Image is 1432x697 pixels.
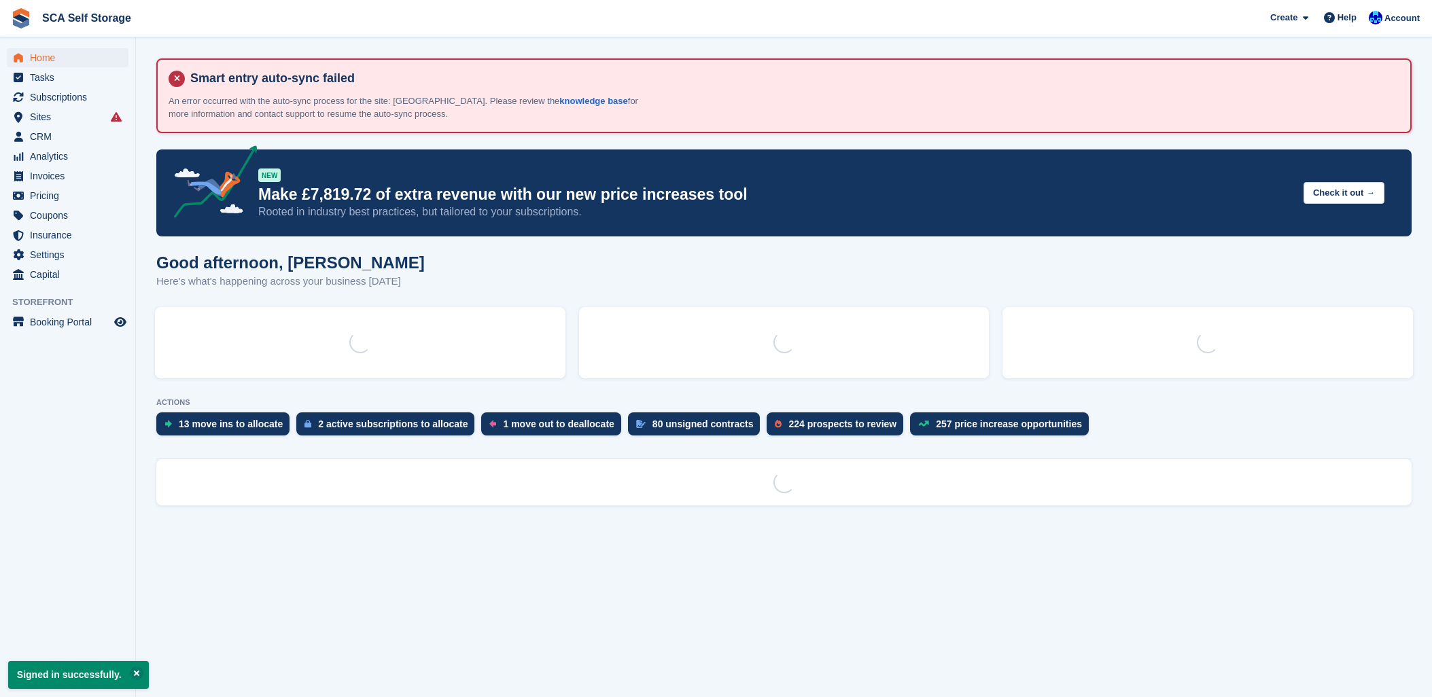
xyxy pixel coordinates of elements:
[1384,12,1420,25] span: Account
[258,185,1293,204] p: Make £7,819.72 of extra revenue with our new price increases tool
[156,274,425,289] p: Here's what's happening across your business [DATE]
[503,418,614,429] div: 1 move out to deallocate
[30,68,111,87] span: Tasks
[1338,11,1357,24] span: Help
[775,420,782,428] img: prospect-51fa495bee0391a8d652442698ab0144808aea92771e9ea1ae160a38d050c398.svg
[30,206,111,225] span: Coupons
[1304,182,1384,204] button: Check it out →
[30,147,111,166] span: Analytics
[162,145,258,223] img: price-adjustments-announcement-icon-8257ccfd72463d97f412b2fc003d46551f7dbcb40ab6d574587a9cd5c0d94...
[318,418,468,429] div: 2 active subscriptions to allocate
[910,412,1096,442] a: 257 price increase opportunities
[559,96,627,106] a: knowledge base
[7,206,128,225] a: menu
[185,71,1399,86] h4: Smart entry auto-sync failed
[8,661,149,689] p: Signed in successfully.
[30,48,111,67] span: Home
[30,166,111,185] span: Invoices
[481,412,627,442] a: 1 move out to deallocate
[30,265,111,284] span: Capital
[7,147,128,166] a: menu
[258,204,1293,219] p: Rooted in industry best practices, but tailored to your subscriptions.
[7,127,128,146] a: menu
[169,94,644,121] p: An error occurred with the auto-sync process for the site: [GEOGRAPHIC_DATA]. Please review the f...
[652,418,754,429] div: 80 unsigned contracts
[7,48,128,67] a: menu
[7,226,128,245] a: menu
[30,312,111,332] span: Booking Portal
[296,412,481,442] a: 2 active subscriptions to allocate
[636,420,646,428] img: contract_signature_icon-13c848040528278c33f63329250d36e43548de30e8caae1d1a13099fd9432cc5.svg
[156,412,296,442] a: 13 move ins to allocate
[7,245,128,264] a: menu
[156,253,425,272] h1: Good afternoon, [PERSON_NAME]
[7,68,128,87] a: menu
[7,107,128,126] a: menu
[7,88,128,107] a: menu
[30,245,111,264] span: Settings
[304,419,311,428] img: active_subscription_to_allocate_icon-d502201f5373d7db506a760aba3b589e785aa758c864c3986d89f69b8ff3...
[30,127,111,146] span: CRM
[112,314,128,330] a: Preview store
[11,8,31,29] img: stora-icon-8386f47178a22dfd0bd8f6a31ec36ba5ce8667c1dd55bd0f319d3a0aa187defe.svg
[936,418,1082,429] div: 257 price increase opportunities
[918,421,929,427] img: price_increase_opportunities-93ffe204e8149a01c8c9dc8f82e8f89637d9d84a8eef4429ea346261dce0b2c0.svg
[7,312,128,332] a: menu
[12,296,135,309] span: Storefront
[7,265,128,284] a: menu
[30,88,111,107] span: Subscriptions
[767,412,910,442] a: 224 prospects to review
[30,226,111,245] span: Insurance
[30,107,111,126] span: Sites
[489,420,496,428] img: move_outs_to_deallocate_icon-f764333ba52eb49d3ac5e1228854f67142a1ed5810a6f6cc68b1a99e826820c5.svg
[7,166,128,185] a: menu
[30,186,111,205] span: Pricing
[258,168,281,182] div: NEW
[1369,11,1382,24] img: Kelly Neesham
[37,7,137,29] a: SCA Self Storage
[7,186,128,205] a: menu
[111,111,122,122] i: Smart entry sync failures have occurred
[1270,11,1297,24] span: Create
[788,418,896,429] div: 224 prospects to review
[156,398,1412,407] p: ACTIONS
[628,412,767,442] a: 80 unsigned contracts
[164,420,172,428] img: move_ins_to_allocate_icon-fdf77a2bb77ea45bf5b3d319d69a93e2d87916cf1d5bf7949dd705db3b84f3ca.svg
[179,418,283,429] div: 13 move ins to allocate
